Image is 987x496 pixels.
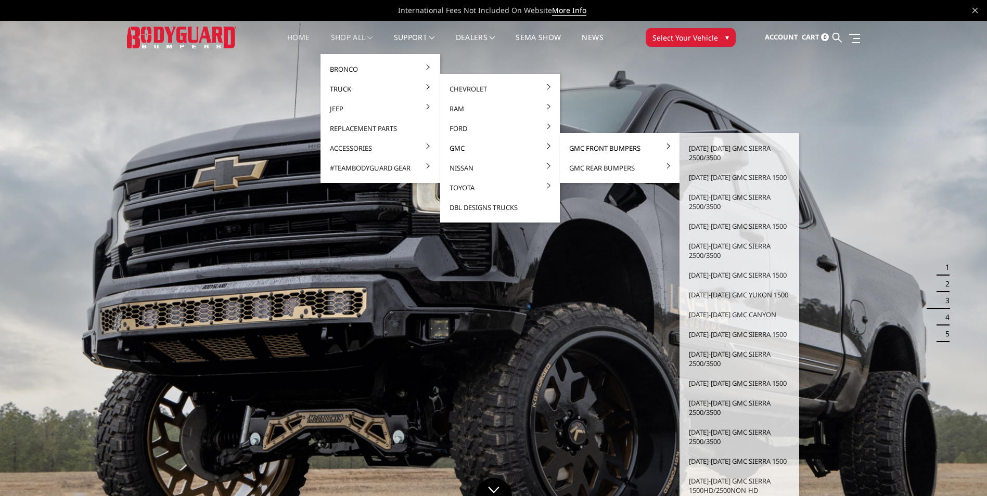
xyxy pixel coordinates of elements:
[939,309,950,325] button: 4 of 5
[564,158,675,178] a: GMC Rear Bumpers
[935,446,987,496] iframe: Chat Widget
[684,236,795,265] a: [DATE]-[DATE] GMC Sierra 2500/3500
[765,32,798,42] span: Account
[325,59,436,79] a: Bronco
[765,23,798,51] a: Account
[725,32,729,43] span: ▾
[444,99,556,119] a: Ram
[564,138,675,158] a: GMC Front Bumpers
[684,422,795,451] a: [DATE]-[DATE] GMC Sierra 2500/3500
[684,265,795,285] a: [DATE]-[DATE] GMC Sierra 1500
[444,198,556,217] a: DBL Designs Trucks
[939,259,950,276] button: 1 of 5
[684,305,795,324] a: [DATE]-[DATE] GMC Canyon
[444,138,556,158] a: GMC
[325,99,436,119] a: Jeep
[444,158,556,178] a: Nissan
[684,187,795,216] a: [DATE]-[DATE] GMC Sierra 2500/3500
[516,34,561,54] a: SEMA Show
[325,119,436,138] a: Replacement Parts
[684,373,795,393] a: [DATE]-[DATE] GMC Sierra 1500
[456,34,495,54] a: Dealers
[444,79,556,99] a: Chevrolet
[287,34,310,54] a: Home
[582,34,603,54] a: News
[325,79,436,99] a: Truck
[939,325,950,342] button: 5 of 5
[802,32,819,42] span: Cart
[684,451,795,471] a: [DATE]-[DATE] GMC Sierra 1500
[684,167,795,187] a: [DATE]-[DATE] GMC Sierra 1500
[476,478,512,496] a: Click to Down
[444,178,556,198] a: Toyota
[821,33,829,41] span: 0
[802,23,829,51] a: Cart 0
[939,276,950,292] button: 2 of 5
[331,34,373,54] a: shop all
[552,5,586,16] a: More Info
[325,138,436,158] a: Accessories
[684,285,795,305] a: [DATE]-[DATE] GMC Yukon 1500
[325,158,436,178] a: #TeamBodyguard Gear
[444,119,556,138] a: Ford
[646,28,736,47] button: Select Your Vehicle
[684,393,795,422] a: [DATE]-[DATE] GMC Sierra 2500/3500
[127,27,236,48] img: BODYGUARD BUMPERS
[684,324,795,344] a: [DATE]-[DATE] GMC Sierra 1500
[939,292,950,309] button: 3 of 5
[394,34,435,54] a: Support
[684,138,795,167] a: [DATE]-[DATE] GMC Sierra 2500/3500
[652,32,718,43] span: Select Your Vehicle
[684,344,795,373] a: [DATE]-[DATE] GMC Sierra 2500/3500
[684,216,795,236] a: [DATE]-[DATE] GMC Sierra 1500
